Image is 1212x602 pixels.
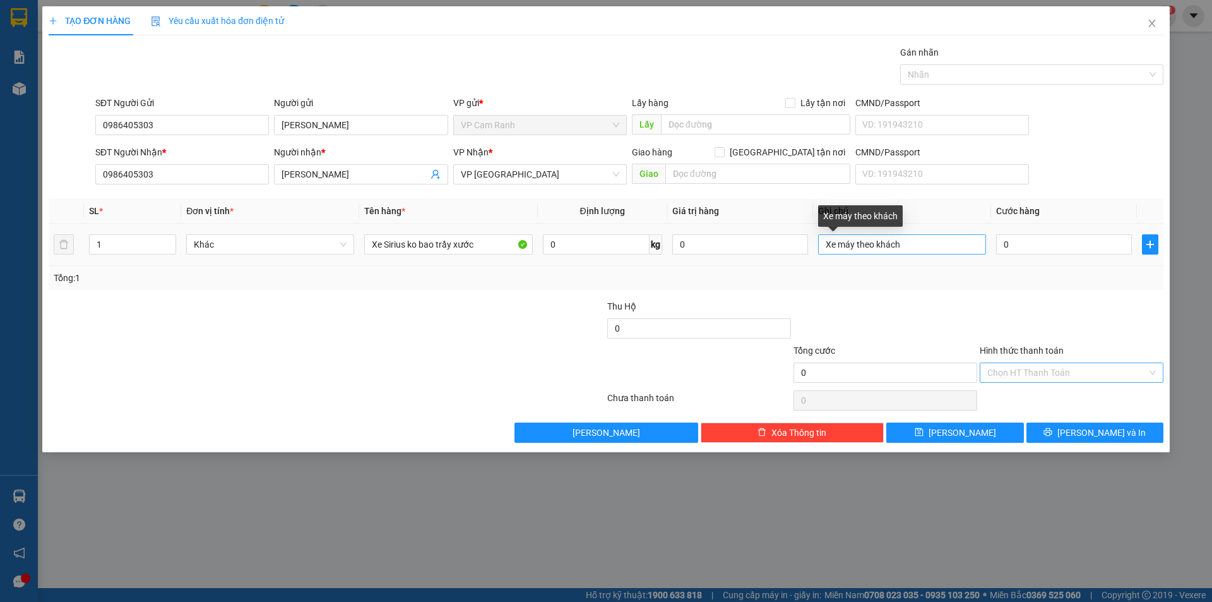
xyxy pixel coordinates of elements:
[151,16,161,27] img: icon
[89,206,99,216] span: SL
[793,346,835,356] span: Tổng cước
[1143,239,1158,250] span: plus
[49,16,131,26] span: TẠO ĐƠN HÀNG
[771,426,826,440] span: Xóa Thông tin
[661,114,850,135] input: Dọc đường
[795,96,850,110] span: Lấy tận nơi
[364,234,532,255] input: VD: Bàn, Ghế
[607,301,636,311] span: Thu Hộ
[632,164,665,184] span: Giao
[672,206,719,216] span: Giá trị hàng
[632,98,668,108] span: Lấy hàng
[818,234,986,255] input: Ghi Chú
[95,96,269,110] div: SĐT Người Gửi
[514,423,698,443] button: [PERSON_NAME]
[929,426,996,440] span: [PERSON_NAME]
[1147,18,1157,28] span: close
[1026,423,1163,443] button: printer[PERSON_NAME] và In
[49,16,57,25] span: plus
[274,145,448,159] div: Người nhận
[1057,426,1146,440] span: [PERSON_NAME] và In
[54,234,74,255] button: delete
[980,346,1064,356] label: Hình thức thanh toán
[1142,234,1158,255] button: plus
[632,114,661,135] span: Lấy
[186,206,234,216] span: Đơn vị tính
[461,116,619,135] span: VP Cam Ranh
[813,199,991,224] th: Ghi chú
[650,234,662,255] span: kg
[725,145,850,159] span: [GEOGRAPHIC_DATA] tận nơi
[886,423,1023,443] button: save[PERSON_NAME]
[996,206,1040,216] span: Cước hàng
[757,428,766,438] span: delete
[274,96,448,110] div: Người gửi
[364,206,405,216] span: Tên hàng
[855,145,1029,159] div: CMND/Passport
[453,147,489,157] span: VP Nhận
[1134,6,1170,42] button: Close
[194,235,347,254] span: Khác
[606,391,792,413] div: Chưa thanh toán
[54,271,468,285] div: Tổng: 1
[461,165,619,184] span: VP Sài Gòn
[151,16,284,26] span: Yêu cầu xuất hóa đơn điện tử
[580,206,625,216] span: Định lượng
[672,234,808,255] input: 0
[1043,428,1052,438] span: printer
[915,428,924,438] span: save
[431,169,441,179] span: user-add
[855,96,1029,110] div: CMND/Passport
[95,145,269,159] div: SĐT Người Nhận
[665,164,850,184] input: Dọc đường
[453,96,627,110] div: VP gửi
[573,426,640,440] span: [PERSON_NAME]
[900,47,939,57] label: Gán nhãn
[701,423,884,443] button: deleteXóa Thông tin
[632,147,672,157] span: Giao hàng
[818,205,903,227] div: Xe máy theo khách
